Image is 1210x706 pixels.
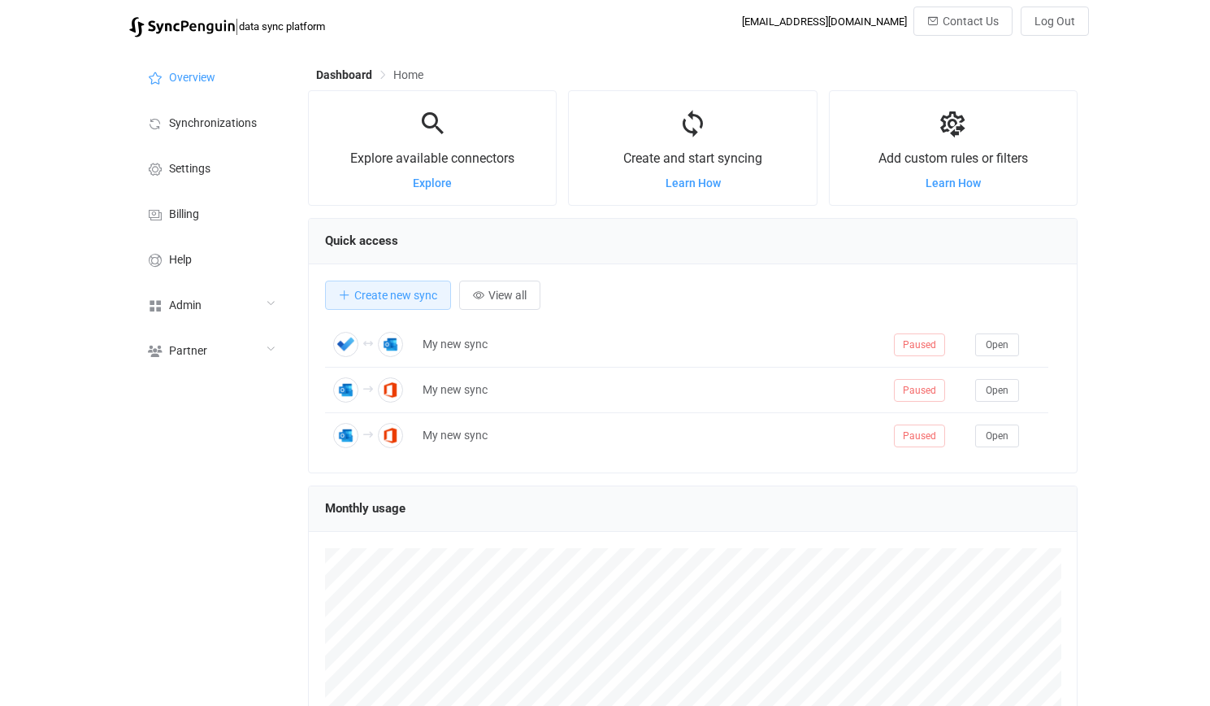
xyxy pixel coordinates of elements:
[169,254,192,267] span: Help
[975,338,1019,351] a: Open
[354,289,437,302] span: Create new sync
[169,299,202,312] span: Admin
[239,20,325,33] span: data sync platform
[666,176,721,190] a: Learn How
[333,332,358,357] img: Outlook To Do Tasks
[316,69,423,81] div: Breadcrumb
[975,383,1019,396] a: Open
[414,335,886,354] div: My new sync
[975,429,1019,442] a: Open
[169,117,257,130] span: Synchronizations
[894,333,945,356] span: Paused
[129,17,235,37] img: syncpenguin.svg
[129,236,292,281] a: Help
[129,54,292,99] a: Overview
[975,379,1019,402] button: Open
[325,501,406,516] span: Monthly usage
[413,176,452,190] a: Explore
[986,339,1008,351] span: Open
[943,15,999,28] span: Contact Us
[378,377,403,403] img: Office 365 Calendar Meetings
[894,379,945,402] span: Paused
[459,281,540,310] button: View all
[129,190,292,236] a: Billing
[169,208,199,221] span: Billing
[393,68,423,81] span: Home
[488,289,527,302] span: View all
[742,15,907,28] div: [EMAIL_ADDRESS][DOMAIN_NAME]
[975,425,1019,447] button: Open
[878,150,1028,166] span: Add custom rules or filters
[129,15,325,37] a: |data sync platform
[975,333,1019,356] button: Open
[169,345,207,358] span: Partner
[623,150,762,166] span: Create and start syncing
[350,150,514,166] span: Explore available connectors
[986,430,1008,442] span: Open
[926,176,981,190] a: Learn How
[414,426,886,445] div: My new sync
[378,423,403,448] img: Office 365 Calendar Meetings
[333,423,358,448] img: Outlook Calendar Meetings
[169,163,210,176] span: Settings
[986,385,1008,396] span: Open
[316,68,372,81] span: Dashboard
[235,15,239,37] span: |
[333,377,358,403] img: Outlook Calendar Meetings
[1021,7,1089,36] button: Log Out
[129,145,292,190] a: Settings
[129,99,292,145] a: Synchronizations
[894,425,945,447] span: Paused
[913,7,1013,36] button: Contact Us
[325,281,451,310] button: Create new sync
[1034,15,1075,28] span: Log Out
[378,332,403,357] img: Outlook Calendar Meetings
[169,72,215,85] span: Overview
[414,381,886,399] div: My new sync
[325,233,398,248] span: Quick access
